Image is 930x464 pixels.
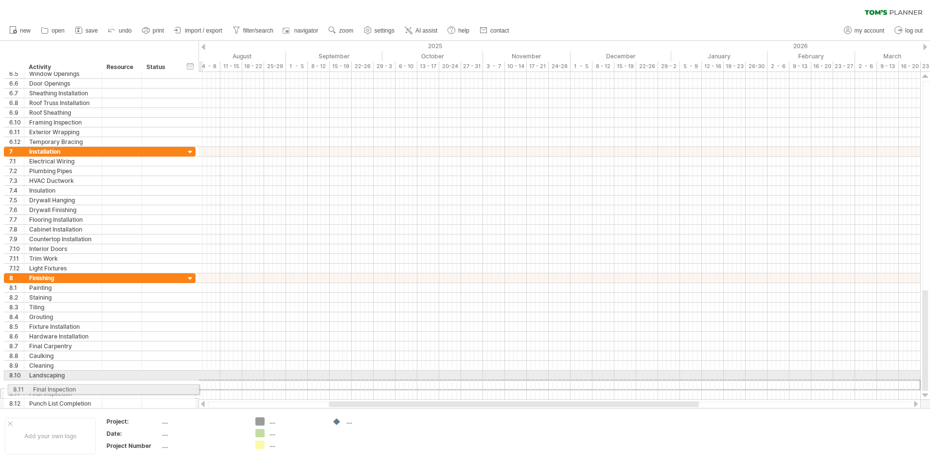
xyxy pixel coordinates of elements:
[9,98,24,107] div: 6.8
[9,332,24,341] div: 8.6
[29,273,97,283] div: Finishing
[29,215,97,224] div: Flooring Installation
[658,61,680,71] div: 29 - 2
[107,429,160,438] div: Date:
[9,205,24,214] div: 7.6
[592,61,614,71] div: 8 - 12
[571,51,671,61] div: December 2025
[5,418,96,454] div: Add your own logo
[269,417,322,426] div: ....
[29,244,97,253] div: Interior Doors
[29,303,97,312] div: Tiling
[483,61,505,71] div: 3 - 7
[9,283,24,292] div: 8.1
[461,61,483,71] div: 27 - 31
[9,157,24,166] div: 7.1
[107,442,160,450] div: Project Number
[162,442,244,450] div: ....
[445,24,472,37] a: help
[185,27,222,34] span: import / export
[877,61,899,71] div: 9 - 13
[9,176,24,185] div: 7.3
[402,24,440,37] a: AI assist
[899,61,921,71] div: 16 - 20
[789,61,811,71] div: 9 - 13
[527,61,549,71] div: 17 - 21
[29,361,97,370] div: Cleaning
[269,441,322,449] div: ....
[29,79,97,88] div: Door Openings
[146,62,175,72] div: Status
[9,254,24,263] div: 7.11
[264,61,286,71] div: 25-29
[220,61,242,71] div: 11 - 15
[29,322,97,331] div: Fixture Installation
[9,389,24,398] div: 8.11
[680,61,702,71] div: 5 - 9
[477,24,512,37] a: contact
[375,27,394,34] span: settings
[768,61,789,71] div: 2 - 6
[374,61,395,71] div: 29 - 3
[29,332,97,341] div: Hardware Installation
[9,312,24,321] div: 8.4
[326,24,356,37] a: zoom
[9,127,24,137] div: 6.11
[29,98,97,107] div: Roof Truss Installation
[29,399,97,408] div: Punch List Completion
[29,371,97,380] div: Landscaping
[294,27,318,34] span: navigator
[172,24,225,37] a: import / export
[9,79,24,88] div: 6.6
[382,51,483,61] div: October 2025
[29,351,97,360] div: Caulking
[9,69,24,78] div: 6.5
[242,61,264,71] div: 18 - 22
[29,186,97,195] div: Insulation
[29,293,97,302] div: Staining
[855,61,877,71] div: 2 - 6
[9,196,24,205] div: 7.5
[29,225,97,234] div: Cabinet Installation
[29,147,97,156] div: Installation
[29,205,97,214] div: Drywall Finishing
[9,225,24,234] div: 7.8
[905,27,923,34] span: log out
[9,166,24,176] div: 7.2
[29,254,97,263] div: Trim Work
[230,24,276,37] a: filter/search
[9,303,24,312] div: 8.3
[286,51,382,61] div: September 2025
[724,61,746,71] div: 19 - 23
[198,61,220,71] div: 4 - 8
[286,61,308,71] div: 1 - 5
[746,61,768,71] div: 26-30
[702,61,724,71] div: 12 - 16
[352,61,374,71] div: 22-26
[614,61,636,71] div: 15 - 19
[855,27,884,34] span: my account
[29,234,97,244] div: Countertop Installation
[9,137,24,146] div: 6.12
[281,24,321,37] a: navigator
[671,51,768,61] div: January 2026
[833,61,855,71] div: 23 - 27
[243,27,273,34] span: filter/search
[162,429,244,438] div: ....
[29,312,97,321] div: Grouting
[636,61,658,71] div: 22-26
[9,371,24,380] div: 8.10
[162,417,244,426] div: ....
[9,273,24,283] div: 8
[9,264,24,273] div: 7.12
[483,51,571,61] div: November 2025
[439,61,461,71] div: 20-24
[9,244,24,253] div: 7.10
[9,147,24,156] div: 7
[29,62,96,72] div: Activity
[107,62,136,72] div: Resource
[9,293,24,302] div: 8.2
[768,51,855,61] div: February 2026
[29,118,97,127] div: Framing Inspection
[9,341,24,351] div: 8.7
